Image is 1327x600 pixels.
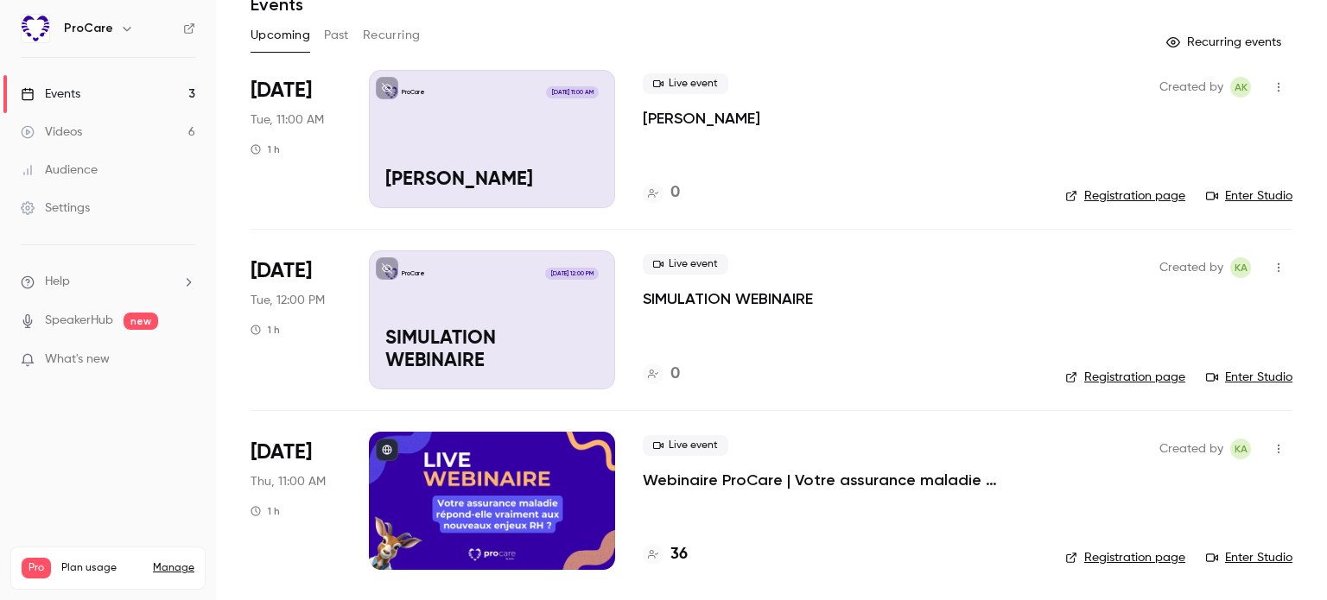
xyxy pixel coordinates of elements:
a: SpeakerHub [45,312,113,330]
button: Past [324,22,349,49]
span: [DATE] 12:00 PM [545,268,598,280]
a: Enter Studio [1206,549,1292,566]
div: Sep 2 Tue, 11:00 AM (Atlantic/St Helena) [251,70,341,208]
p: [PERSON_NAME] [385,169,599,192]
img: ProCare [22,15,49,42]
span: [DATE] [251,77,312,104]
span: Live event [643,254,728,275]
a: 36 [643,543,688,566]
span: KA [1235,257,1248,278]
button: Upcoming [251,22,310,49]
a: Registration page [1065,187,1185,205]
span: Live event [643,73,728,94]
span: [DATE] [251,257,312,285]
p: SIMULATION WEBINAIRE [385,328,599,373]
a: SIMULATION WEBINAIRE ProCare[DATE] 12:00 PMSIMULATION WEBINAIRE [369,250,615,388]
a: 0 [643,363,680,386]
p: ProCare [402,269,425,278]
li: help-dropdown-opener [21,273,195,291]
button: Recurring [363,22,421,49]
div: Events [21,85,80,103]
span: anicet KOLIA [1230,77,1251,98]
a: Manage [153,561,194,575]
div: Audience [21,161,98,179]
a: Enter Studio [1206,369,1292,386]
div: 1 h [251,504,280,518]
div: 1 h [251,142,280,156]
div: Sep 4 Thu, 1:00 PM (Europe/Paris) [251,432,341,570]
span: Kimia Alaïs-Subtil [1230,439,1251,459]
a: 0 [643,181,680,205]
span: Created by [1159,77,1223,98]
span: [DATE] [251,439,312,466]
span: Help [45,273,70,291]
span: new [124,313,158,330]
a: Webinaire ProCare | Votre assurance maladie répond-elle aux enjeux RH ? [643,470,1038,490]
span: Pro [22,558,51,578]
button: Recurring events [1159,28,1292,56]
span: Tue, 12:00 PM [251,292,325,309]
span: Plan usage [61,561,143,575]
h4: 36 [670,543,688,566]
span: What's new [45,351,110,369]
span: KA [1235,439,1248,459]
span: Created by [1159,257,1223,278]
span: Live event [643,435,728,456]
a: Enter Studio [1206,187,1292,205]
div: Settings [21,199,90,217]
a: [PERSON_NAME] [643,108,760,129]
span: Thu, 11:00 AM [251,473,326,490]
p: ProCare [402,88,425,97]
a: Registration page [1065,549,1185,566]
span: [DATE] 11:00 AM [546,86,598,98]
span: Tue, 11:00 AM [251,111,324,129]
div: Videos [21,123,82,141]
span: aK [1235,77,1248,98]
div: 1 h [251,323,280,337]
a: Registration page [1065,369,1185,386]
h6: ProCare [64,20,113,37]
div: Sep 2 Tue, 2:00 PM (Europe/Paris) [251,250,341,388]
a: Anicet KOLIAProCare[DATE] 11:00 AM[PERSON_NAME] [369,70,615,208]
h4: 0 [670,363,680,386]
span: Kimia Alaïs-Subtil [1230,257,1251,278]
a: SIMULATION WEBINAIRE [643,288,813,309]
span: Created by [1159,439,1223,459]
h4: 0 [670,181,680,205]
